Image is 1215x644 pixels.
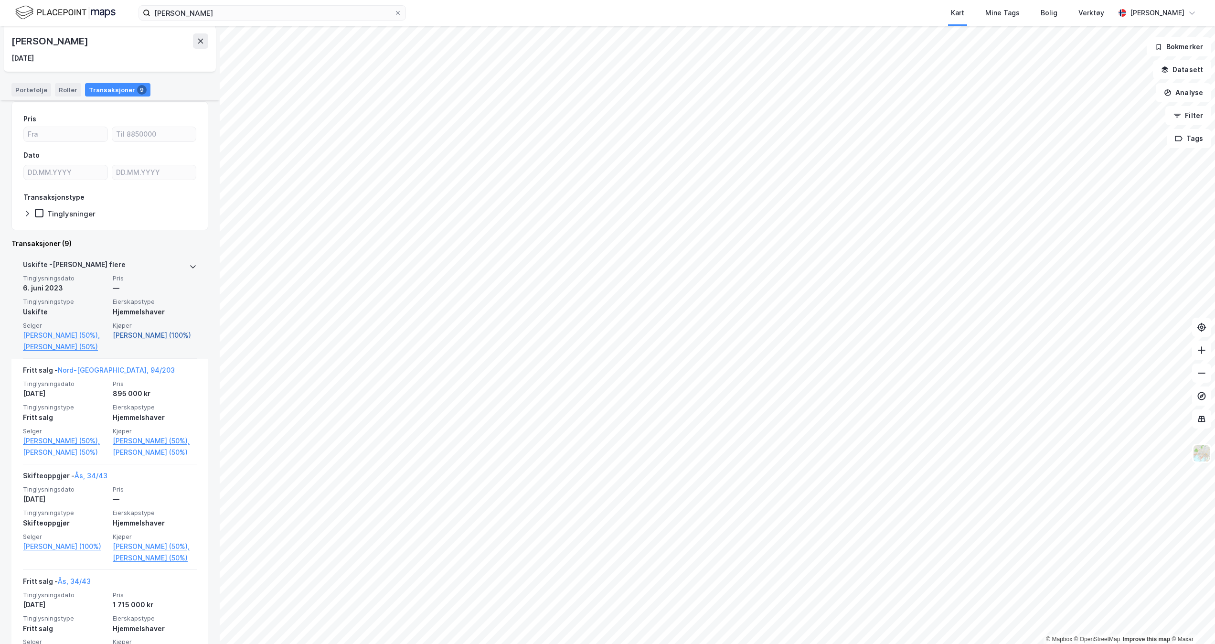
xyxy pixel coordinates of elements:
div: Tinglysninger [47,209,96,218]
div: Hjemmelshaver [113,517,197,529]
div: Bolig [1041,7,1057,19]
a: [PERSON_NAME] (50%), [23,330,107,341]
div: Hjemmelshaver [113,412,197,423]
input: Fra [24,127,107,141]
button: Analyse [1156,83,1211,102]
div: Roller [55,83,81,97]
a: [PERSON_NAME] (50%) [23,341,107,353]
input: Til 8850000 [112,127,196,141]
span: Tinglysningstype [23,614,107,623]
a: [PERSON_NAME] (50%), [113,541,197,552]
button: Tags [1167,129,1211,148]
span: Eierskapstype [113,614,197,623]
span: Eierskapstype [113,509,197,517]
div: Transaksjoner [85,83,150,97]
div: Mine Tags [985,7,1020,19]
div: Kontrollprogram for chat [1167,598,1215,644]
a: Ås, 34/43 [58,577,91,585]
a: Improve this map [1123,636,1170,643]
div: [DATE] [23,494,107,505]
div: Skifteoppgjør - [23,470,107,485]
span: Selger [23,322,107,330]
a: [PERSON_NAME] (50%) [23,447,107,458]
div: Hjemmelshaver [113,623,197,634]
div: Fritt salg [23,623,107,634]
span: Eierskapstype [113,403,197,411]
input: Søk på adresse, matrikkel, gårdeiere, leietakere eller personer [150,6,394,20]
div: [DATE] [23,388,107,399]
div: Dato [23,150,40,161]
span: Tinglysningstype [23,509,107,517]
span: Pris [113,485,197,494]
div: Verktøy [1078,7,1104,19]
span: Kjøper [113,322,197,330]
span: Tinglysningstype [23,298,107,306]
div: Skifteoppgjør [23,517,107,529]
div: 9 [137,85,147,95]
span: Pris [113,274,197,282]
a: [PERSON_NAME] (50%), [23,435,107,447]
div: 895 000 kr [113,388,197,399]
div: Fritt salg - [23,576,91,591]
div: [PERSON_NAME] [11,33,90,49]
a: [PERSON_NAME] (50%) [113,447,197,458]
span: Kjøper [113,533,197,541]
div: [PERSON_NAME] [1130,7,1184,19]
a: Mapbox [1046,636,1072,643]
input: DD.MM.YYYY [112,165,196,180]
span: Tinglysningstype [23,403,107,411]
div: 1 715 000 kr [113,599,197,611]
a: [PERSON_NAME] (100%) [23,541,107,552]
span: Tinglysningsdato [23,485,107,494]
button: Filter [1165,106,1211,125]
div: Uskifte - [PERSON_NAME] flere [23,259,126,274]
div: [DATE] [23,599,107,611]
span: Selger [23,533,107,541]
span: Kjøper [113,427,197,435]
span: Tinglysningsdato [23,380,107,388]
div: Hjemmelshaver [113,306,197,318]
div: Portefølje [11,83,51,97]
a: OpenStreetMap [1074,636,1120,643]
span: Tinglysningsdato [23,274,107,282]
span: Tinglysningsdato [23,591,107,599]
img: logo.f888ab2527a4732fd821a326f86c7f29.svg [15,4,116,21]
span: Pris [113,380,197,388]
div: Kart [951,7,964,19]
span: Pris [113,591,197,599]
a: Ås, 34/43 [75,472,107,480]
span: Selger [23,427,107,435]
div: — [113,494,197,505]
a: [PERSON_NAME] (100%) [113,330,197,341]
a: [PERSON_NAME] (50%) [113,552,197,564]
img: Z [1193,444,1211,462]
iframe: Chat Widget [1167,598,1215,644]
button: Bokmerker [1147,37,1211,56]
a: Nord-[GEOGRAPHIC_DATA], 94/203 [58,366,175,374]
a: [PERSON_NAME] (50%), [113,435,197,447]
div: — [113,282,197,294]
div: Uskifte [23,306,107,318]
button: Datasett [1153,60,1211,79]
span: Eierskapstype [113,298,197,306]
div: 6. juni 2023 [23,282,107,294]
div: Fritt salg - [23,365,175,380]
input: DD.MM.YYYY [24,165,107,180]
div: Fritt salg [23,412,107,423]
div: [DATE] [11,53,34,64]
div: Pris [23,113,36,125]
div: Transaksjoner (9) [11,238,208,249]
div: Transaksjonstype [23,192,85,203]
